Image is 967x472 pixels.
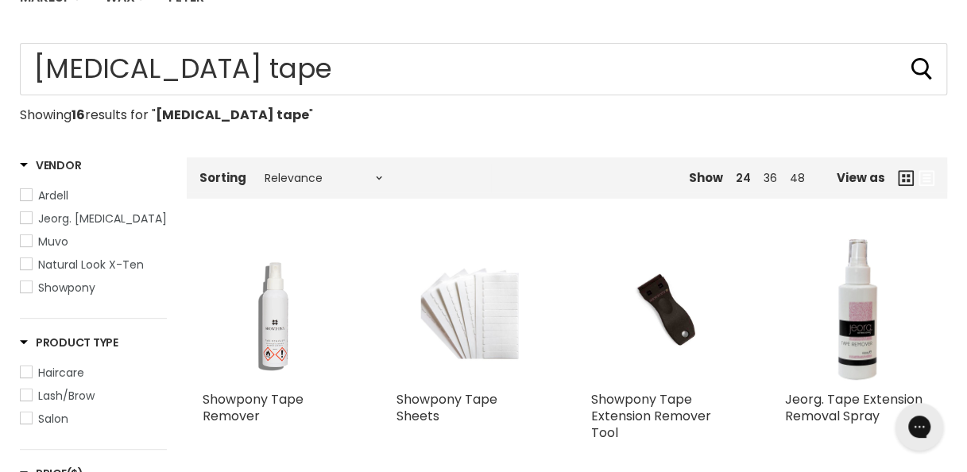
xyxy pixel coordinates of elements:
[790,170,805,186] a: 48
[38,257,144,273] span: Natural Look X-Ten
[20,364,167,381] a: Haircare
[785,390,923,425] a: Jeorg. Tape Extension Removal Spray
[38,234,68,250] span: Muvo
[591,390,711,442] a: Showpony Tape Extension Remover Tool
[20,256,167,273] a: Natural Look X-Ten
[20,279,167,296] a: Showpony
[38,388,95,404] span: Lash/Brow
[199,171,246,184] label: Sorting
[396,237,543,383] a: Showpony Tape Sheets
[396,390,497,425] a: Showpony Tape Sheets
[20,108,947,122] p: Showing results for " "
[909,56,934,82] button: Search
[20,335,118,350] h3: Product Type
[20,157,81,173] h3: Vendor
[20,187,167,204] a: Ardell
[20,43,947,95] input: Search
[888,397,951,456] iframe: Gorgias live chat messenger
[591,237,737,383] a: Showpony Tape Extension Remover Tool
[20,410,167,428] a: Salon
[38,188,68,203] span: Ardell
[156,106,309,124] strong: [MEDICAL_DATA] tape
[203,390,304,425] a: Showpony Tape Remover
[38,211,167,226] span: Jeorg. [MEDICAL_DATA]
[764,170,777,186] a: 36
[72,106,85,124] strong: 16
[203,237,349,383] img: Showpony Tape Remover
[20,210,167,227] a: Jeorg. Hair Extensions
[20,43,947,95] form: Product
[20,387,167,404] a: Lash/Brow
[20,233,167,250] a: Muvo
[689,169,723,186] span: Show
[736,170,751,186] a: 24
[785,237,931,383] a: Jeorg. Tape Extension Removal Spray
[38,280,95,296] span: Showpony
[38,411,68,427] span: Salon
[837,171,885,184] span: View as
[38,365,84,381] span: Haircare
